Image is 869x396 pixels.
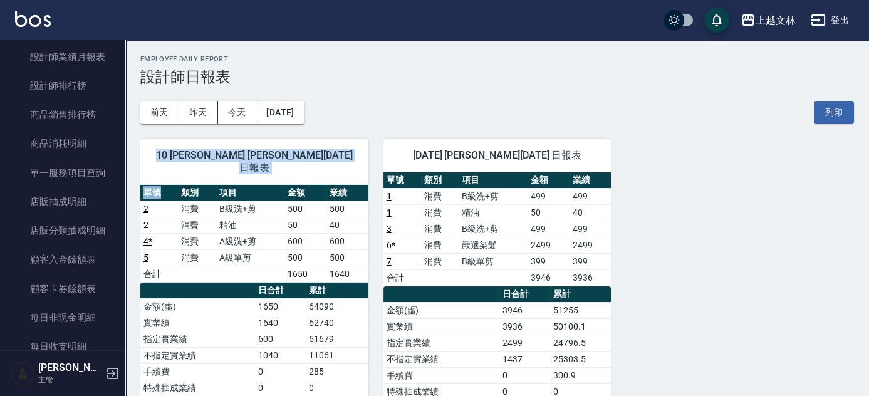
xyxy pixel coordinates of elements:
a: 顧客卡券餘額表 [5,274,120,303]
td: 11061 [306,347,368,363]
td: 消費 [178,201,216,217]
a: 每日非現金明細 [5,303,120,332]
td: 1650 [255,298,306,315]
td: 51255 [550,302,611,318]
a: 2 [143,220,148,230]
table: a dense table [383,172,611,286]
td: 消費 [178,249,216,266]
th: 單號 [140,185,178,201]
a: 店販抽成明細 [5,187,120,216]
td: 399 [570,253,611,269]
a: 商品銷售排行榜 [5,100,120,129]
th: 項目 [459,172,528,189]
th: 金額 [284,185,326,201]
td: 500 [284,201,326,217]
td: 手續費 [140,363,255,380]
td: 手續費 [383,367,499,383]
td: 499 [528,188,570,204]
td: 499 [528,221,570,237]
td: 1640 [326,266,368,282]
td: 實業績 [140,315,255,331]
td: 1437 [499,351,551,367]
img: Logo [15,11,51,27]
a: 設計師業績月報表 [5,43,120,71]
button: 前天 [140,101,179,124]
td: 50100.1 [550,318,611,335]
td: 40 [326,217,368,233]
td: 0 [255,363,306,380]
button: 上越文林 [736,8,801,33]
h2: Employee Daily Report [140,55,854,63]
td: 不指定實業績 [383,351,499,367]
td: 24796.5 [550,335,611,351]
td: 特殊抽成業績 [140,380,255,396]
a: 店販分類抽成明細 [5,216,120,245]
td: 51679 [306,331,368,347]
td: B級洗+剪 [459,188,528,204]
td: 合計 [383,269,421,286]
a: 3 [387,224,392,234]
td: 600 [255,331,306,347]
th: 業績 [326,185,368,201]
td: 消費 [421,221,459,237]
a: 每日收支明細 [5,332,120,361]
th: 項目 [216,185,285,201]
td: 0 [306,380,368,396]
div: 上越文林 [756,13,796,28]
td: 0 [499,367,551,383]
td: 600 [326,233,368,249]
th: 累計 [306,283,368,299]
td: 300.9 [550,367,611,383]
span: 10 [PERSON_NAME] [PERSON_NAME][DATE] 日報表 [155,149,353,174]
th: 日合計 [499,286,551,303]
a: 設計師排行榜 [5,71,120,100]
td: 64090 [306,298,368,315]
td: 499 [570,188,611,204]
button: save [704,8,729,33]
th: 類別 [178,185,216,201]
a: 7 [387,256,392,266]
td: 600 [284,233,326,249]
td: 金額(虛) [140,298,255,315]
td: 50 [528,204,570,221]
td: A級洗+剪 [216,233,285,249]
a: 2 [143,204,148,214]
td: 500 [284,249,326,266]
td: 2499 [528,237,570,253]
td: 1040 [255,347,306,363]
td: 499 [570,221,611,237]
a: 1 [387,207,392,217]
td: B級單剪 [459,253,528,269]
td: 1650 [284,266,326,282]
td: 合計 [140,266,178,282]
td: 62740 [306,315,368,331]
td: 3946 [499,302,551,318]
td: 1640 [255,315,306,331]
th: 類別 [421,172,459,189]
button: 登出 [806,9,854,32]
table: a dense table [140,185,368,283]
td: 0 [255,380,306,396]
button: [DATE] [256,101,304,124]
td: 40 [570,204,611,221]
td: 精油 [216,217,285,233]
td: 消費 [421,204,459,221]
td: 精油 [459,204,528,221]
td: 3936 [499,318,551,335]
td: 消費 [178,217,216,233]
th: 業績 [570,172,611,189]
td: 消費 [178,233,216,249]
p: 主管 [38,374,102,385]
button: 列印 [814,101,854,124]
td: 消費 [421,188,459,204]
td: 嚴選染髮 [459,237,528,253]
th: 累計 [550,286,611,303]
td: 實業績 [383,318,499,335]
td: 不指定實業績 [140,347,255,363]
button: 昨天 [179,101,218,124]
th: 金額 [528,172,570,189]
h3: 設計師日報表 [140,68,854,86]
td: 指定實業績 [383,335,499,351]
th: 日合計 [255,283,306,299]
td: 399 [528,253,570,269]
